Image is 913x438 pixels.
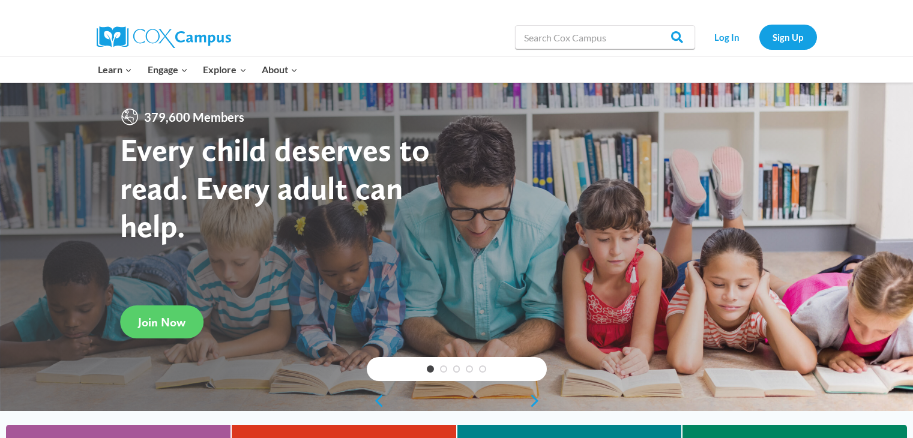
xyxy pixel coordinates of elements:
[701,25,753,49] a: Log In
[427,365,434,373] a: 1
[148,62,188,77] span: Engage
[262,62,298,77] span: About
[91,57,306,82] nav: Primary Navigation
[120,305,203,338] a: Join Now
[97,26,231,48] img: Cox Campus
[515,25,695,49] input: Search Cox Campus
[440,365,447,373] a: 2
[138,315,185,329] span: Join Now
[529,394,547,408] a: next
[701,25,817,49] nav: Secondary Navigation
[367,389,547,413] div: content slider buttons
[98,62,132,77] span: Learn
[120,130,430,245] strong: Every child deserves to read. Every adult can help.
[759,25,817,49] a: Sign Up
[479,365,486,373] a: 5
[453,365,460,373] a: 3
[367,394,385,408] a: previous
[203,62,246,77] span: Explore
[466,365,473,373] a: 4
[139,107,249,127] span: 379,600 Members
